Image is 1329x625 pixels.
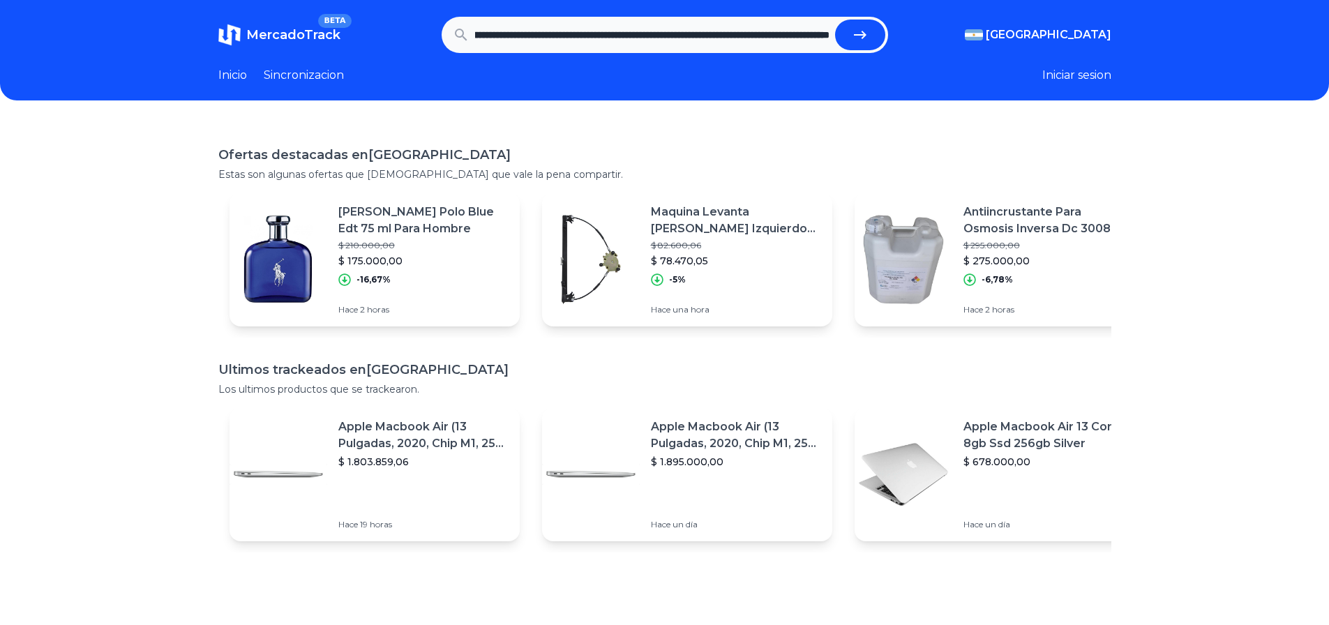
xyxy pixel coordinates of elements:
p: [PERSON_NAME] Polo Blue Edt 75 ml Para Hombre [338,204,509,237]
p: Los ultimos productos que se trackearon. [218,382,1111,396]
a: Featured imageAntiincrustante Para Osmosis Inversa Dc 3008 X 25 Litros.$ 295.000,00$ 275.000,00-6... [855,193,1145,326]
a: Featured imageMaquina Levanta [PERSON_NAME] Izquierdo Megane Electrico$ 82.600,06$ 78.470,05-5%Ha... [542,193,832,326]
a: MercadoTrackBETA [218,24,340,46]
img: Featured image [230,211,327,308]
span: [GEOGRAPHIC_DATA] [986,27,1111,43]
p: Hace un día [651,519,821,530]
p: Estas son algunas ofertas que [DEMOGRAPHIC_DATA] que vale la pena compartir. [218,167,1111,181]
button: [GEOGRAPHIC_DATA] [965,27,1111,43]
a: Featured imageApple Macbook Air (13 Pulgadas, 2020, Chip M1, 256 Gb De Ssd, 8 Gb De Ram) - Plata$... [542,407,832,541]
h1: Ofertas destacadas en [GEOGRAPHIC_DATA] [218,145,1111,165]
span: MercadoTrack [246,27,340,43]
a: Sincronizacion [264,67,344,84]
img: Featured image [542,211,640,308]
p: $ 175.000,00 [338,254,509,268]
p: $ 1.803.859,06 [338,455,509,469]
p: -5% [669,274,686,285]
p: $ 275.000,00 [963,254,1134,268]
p: Hace 19 horas [338,519,509,530]
p: $ 295.000,00 [963,240,1134,251]
p: $ 210.000,00 [338,240,509,251]
a: Inicio [218,67,247,84]
p: Hace 2 horas [338,304,509,315]
button: Iniciar sesion [1042,67,1111,84]
p: $ 82.600,06 [651,240,821,251]
p: $ 1.895.000,00 [651,455,821,469]
img: Featured image [542,426,640,523]
a: Featured imageApple Macbook Air (13 Pulgadas, 2020, Chip M1, 256 Gb De Ssd, 8 Gb De Ram) - Plata$... [230,407,520,541]
img: Featured image [855,426,952,523]
img: Argentina [965,29,983,40]
a: Featured image[PERSON_NAME] Polo Blue Edt 75 ml Para Hombre$ 210.000,00$ 175.000,00-16,67%Hace 2 ... [230,193,520,326]
p: Hace un día [963,519,1134,530]
h1: Ultimos trackeados en [GEOGRAPHIC_DATA] [218,360,1111,379]
span: BETA [318,14,351,28]
img: MercadoTrack [218,24,241,46]
img: Featured image [230,426,327,523]
p: Apple Macbook Air (13 Pulgadas, 2020, Chip M1, 256 Gb De Ssd, 8 Gb De Ram) - Plata [651,419,821,452]
p: Apple Macbook Air (13 Pulgadas, 2020, Chip M1, 256 Gb De Ssd, 8 Gb De Ram) - Plata [338,419,509,452]
p: Antiincrustante Para Osmosis Inversa Dc 3008 X 25 Litros. [963,204,1134,237]
p: $ 678.000,00 [963,455,1134,469]
p: $ 78.470,05 [651,254,821,268]
a: Featured imageApple Macbook Air 13 Core I5 8gb Ssd 256gb Silver$ 678.000,00Hace un día [855,407,1145,541]
img: Featured image [855,211,952,308]
p: -16,67% [356,274,391,285]
p: Hace 2 horas [963,304,1134,315]
p: Hace una hora [651,304,821,315]
p: -6,78% [982,274,1013,285]
p: Apple Macbook Air 13 Core I5 8gb Ssd 256gb Silver [963,419,1134,452]
p: Maquina Levanta [PERSON_NAME] Izquierdo Megane Electrico [651,204,821,237]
